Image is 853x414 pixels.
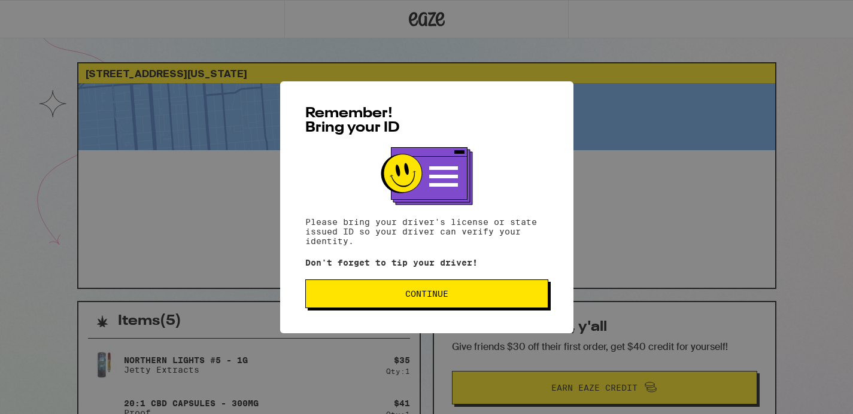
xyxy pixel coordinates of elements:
span: Hi. Need any help? [7,8,86,18]
span: Continue [405,290,448,298]
p: Please bring your driver's license or state issued ID so your driver can verify your identity. [305,217,548,246]
button: Continue [305,279,548,308]
span: Remember! Bring your ID [305,106,400,135]
p: Don't forget to tip your driver! [305,258,548,267]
